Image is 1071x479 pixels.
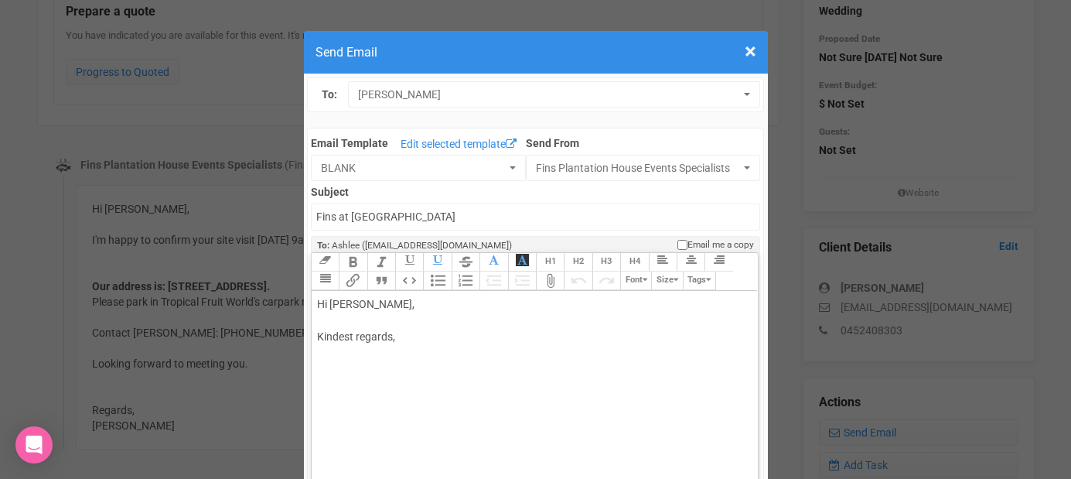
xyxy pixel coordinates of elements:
h4: Send Email [316,43,756,62]
button: Bullets [423,272,451,290]
button: Align Right [704,253,732,272]
button: Quote [367,272,395,290]
button: Attach Files [536,272,564,290]
button: Bold [339,253,367,272]
button: Size [651,272,682,290]
span: H4 [629,256,640,266]
label: Subject [311,181,760,200]
span: [PERSON_NAME] [358,87,740,102]
span: Fins Plantation House Events Specialists [536,160,741,176]
button: Align Left [649,253,677,272]
span: Email me a copy [687,238,754,251]
button: Font Background [508,253,536,272]
button: Italic [367,253,395,272]
button: Tags [683,272,716,290]
label: Email Template [311,135,388,151]
button: Font [620,272,651,290]
button: Clear Formatting at cursor [311,253,339,272]
button: Heading 4 [620,253,648,272]
button: Heading 2 [564,253,592,272]
button: Font Colour [479,253,507,272]
button: Decrease Level [479,272,507,290]
div: Hi [PERSON_NAME], Kindest regards, [317,296,747,378]
span: × [745,39,756,64]
span: BLANK [321,160,506,176]
button: Code [395,272,423,290]
div: Open Intercom Messenger [15,426,53,464]
button: Link [339,272,367,290]
label: Send From [526,132,761,151]
strong: To: [317,240,329,251]
button: Numbers [452,272,479,290]
button: Underline [395,253,423,272]
a: Edit selected template [397,135,520,155]
span: H2 [573,256,584,266]
span: H1 [545,256,556,266]
button: Undo [564,272,592,290]
span: H3 [601,256,612,266]
label: To: [322,87,337,103]
button: Heading 1 [536,253,564,272]
span: Ashlee ([EMAIL_ADDRESS][DOMAIN_NAME]) [332,240,512,251]
button: Align Center [677,253,704,272]
button: Strikethrough [452,253,479,272]
button: Underline Colour [423,253,451,272]
button: Align Justified [311,272,339,290]
button: Heading 3 [592,253,620,272]
button: Increase Level [508,272,536,290]
button: Redo [592,272,620,290]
